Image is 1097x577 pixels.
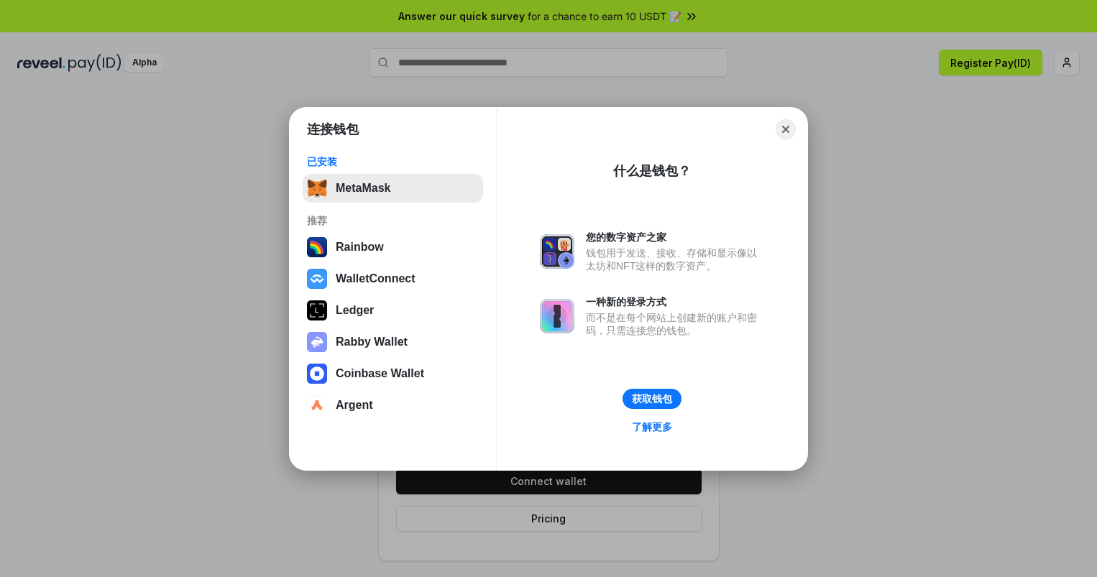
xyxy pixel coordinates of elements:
div: 已安装 [307,155,479,168]
button: Close [776,119,796,139]
button: 获取钱包 [623,389,681,409]
div: WalletConnect [336,272,416,285]
a: 了解更多 [623,417,681,436]
img: svg+xml,%3Csvg%20width%3D%2228%22%20height%3D%2228%22%20viewBox%3D%220%200%2028%2028%22%20fill%3D... [307,395,327,415]
button: WalletConnect [303,264,483,293]
img: svg+xml,%3Csvg%20width%3D%22120%22%20height%3D%22120%22%20viewBox%3D%220%200%20120%20120%22%20fil... [307,237,327,257]
img: svg+xml,%3Csvg%20xmlns%3D%22http%3A%2F%2Fwww.w3.org%2F2000%2Fsvg%22%20fill%3D%22none%22%20viewBox... [540,234,574,269]
div: 什么是钱包？ [613,162,691,180]
div: Coinbase Wallet [336,367,424,380]
img: svg+xml,%3Csvg%20width%3D%2228%22%20height%3D%2228%22%20viewBox%3D%220%200%2028%2028%22%20fill%3D... [307,364,327,384]
div: 您的数字资产之家 [586,231,764,244]
div: 而不是在每个网站上创建新的账户和密码，只需连接您的钱包。 [586,311,764,337]
button: Rainbow [303,233,483,262]
h1: 连接钱包 [307,121,359,138]
button: Coinbase Wallet [303,359,483,388]
img: svg+xml,%3Csvg%20fill%3D%22none%22%20height%3D%2233%22%20viewBox%3D%220%200%2035%2033%22%20width%... [307,178,327,198]
button: Argent [303,391,483,420]
div: MetaMask [336,182,390,195]
button: MetaMask [303,174,483,203]
div: 了解更多 [632,420,672,433]
div: Ledger [336,304,374,317]
div: 钱包用于发送、接收、存储和显示像以太坊和NFT这样的数字资产。 [586,246,764,272]
div: Argent [336,399,373,412]
img: svg+xml,%3Csvg%20width%3D%2228%22%20height%3D%2228%22%20viewBox%3D%220%200%2028%2028%22%20fill%3D... [307,269,327,289]
div: 获取钱包 [632,392,672,405]
div: 一种新的登录方式 [586,295,764,308]
div: Rabby Wallet [336,336,408,348]
div: 推荐 [307,214,479,227]
img: svg+xml,%3Csvg%20xmlns%3D%22http%3A%2F%2Fwww.w3.org%2F2000%2Fsvg%22%20fill%3D%22none%22%20viewBox... [540,299,574,333]
img: svg+xml,%3Csvg%20xmlns%3D%22http%3A%2F%2Fwww.w3.org%2F2000%2Fsvg%22%20fill%3D%22none%22%20viewBox... [307,332,327,352]
button: Ledger [303,296,483,325]
button: Rabby Wallet [303,328,483,356]
img: svg+xml,%3Csvg%20xmlns%3D%22http%3A%2F%2Fwww.w3.org%2F2000%2Fsvg%22%20width%3D%2228%22%20height%3... [307,300,327,320]
div: Rainbow [336,241,384,254]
